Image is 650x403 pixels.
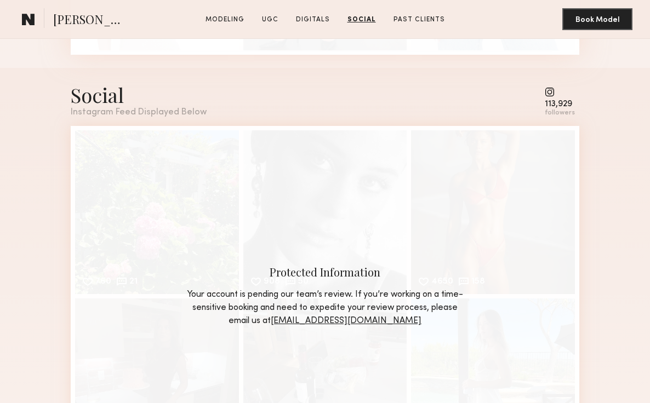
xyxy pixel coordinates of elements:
[71,81,207,108] div: Social
[185,288,465,327] div: Your account is pending our team’s review. If you’re working on a time-sensitive booking and need...
[562,8,632,30] button: Book Model
[71,108,207,117] div: Instagram Feed Displayed Below
[201,15,249,25] a: Modeling
[271,316,421,325] a: [EMAIL_ADDRESS][DOMAIN_NAME]
[343,15,380,25] a: Social
[545,109,575,117] div: followers
[545,100,575,108] div: 113,929
[389,15,449,25] a: Past Clients
[292,15,334,25] a: Digitals
[53,11,129,30] span: [PERSON_NAME]
[562,14,632,24] a: Book Model
[258,15,283,25] a: UGC
[185,264,465,279] div: Protected Information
